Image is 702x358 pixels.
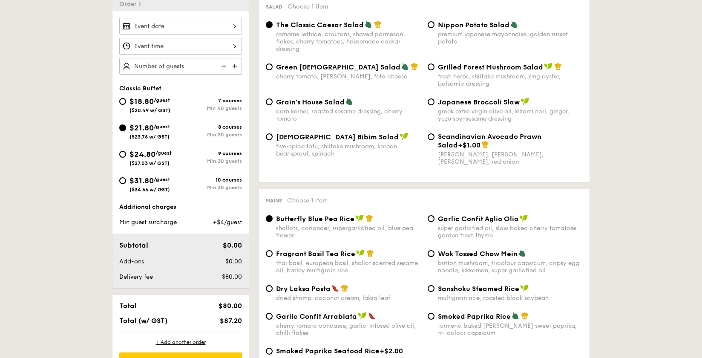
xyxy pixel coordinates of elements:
input: Butterfly Blue Pea Riceshallots, coriander, supergarlicfied oil, blue pea flower [266,215,273,222]
span: Mains [266,198,282,204]
div: turmeric baked [PERSON_NAME] sweet paprika, tri-colour capsicum [438,322,583,337]
div: dried shrimp, coconut cream, laksa leaf [276,294,421,302]
div: cherry tomato concasse, garlic-infused olive oil, chilli flakes [276,322,421,337]
div: 9 courses [181,150,242,156]
input: Smoked Paprika Riceturmeric baked [PERSON_NAME] sweet paprika, tri-colour capsicum [428,313,434,320]
div: 8 courses [181,124,242,130]
div: + Add another order [119,339,242,346]
div: thai basil, european basil, shallot scented sesame oil, barley multigrain rice [276,260,421,274]
span: Nippon Potato Salad [438,21,509,29]
span: Green [DEMOGRAPHIC_DATA] Salad [276,63,400,71]
img: icon-vegan.f8ff3823.svg [521,98,529,105]
img: icon-chef-hat.a58ddaea.svg [481,141,489,148]
div: multigrain rice, roasted black soybean [438,294,583,302]
input: Japanese Broccoli Slawgreek extra virgin olive oil, kizami nori, ginger, yuzu soy-sesame dressing [428,98,434,105]
div: five-spice tofu, shiitake mushroom, korean beansprout, spinach [276,143,421,157]
img: icon-chef-hat.a58ddaea.svg [366,249,374,257]
span: /guest [154,97,170,103]
div: [PERSON_NAME], [PERSON_NAME], [PERSON_NAME], red onion [438,151,583,165]
div: cherry tomato, [PERSON_NAME], feta cheese [276,73,421,80]
span: Smoked Paprika Seafood Rice [276,347,380,355]
span: ($23.76 w/ GST) [129,134,170,140]
img: icon-vegetarian.fe4039eb.svg [512,312,519,320]
input: $18.80/guest($20.49 w/ GST)7 coursesMin 40 guests [119,98,126,105]
span: $21.80 [129,123,154,133]
img: icon-vegan.f8ff3823.svg [520,284,529,292]
span: Japanese Broccoli Slaw [438,98,520,106]
span: The Classic Caesar Salad [276,21,364,29]
input: [DEMOGRAPHIC_DATA] Bibim Saladfive-spice tofu, shiitake mushroom, korean beansprout, spinach [266,133,273,140]
img: icon-vegetarian.fe4039eb.svg [518,249,526,257]
input: Scandinavian Avocado Prawn Salad+$1.00[PERSON_NAME], [PERSON_NAME], [PERSON_NAME], red onion [428,133,434,140]
img: icon-chef-hat.a58ddaea.svg [365,214,373,222]
img: icon-vegan.f8ff3823.svg [355,214,364,222]
input: The Classic Caesar Saladromaine lettuce, croutons, shaved parmesan flakes, cherry tomatoes, house... [266,21,273,28]
span: $24.80 [129,150,155,159]
div: Min 30 guests [181,132,242,138]
span: Classic Buffet [119,85,161,92]
span: Total (w/ GST) [119,317,167,325]
input: Event date [119,18,242,35]
img: icon-vegan.f8ff3823.svg [358,312,366,320]
img: icon-chef-hat.a58ddaea.svg [374,20,382,28]
input: $31.80/guest($34.66 w/ GST)10 coursesMin 30 guests [119,177,126,184]
img: icon-vegetarian.fe4039eb.svg [401,63,409,70]
span: $87.20 [220,317,242,325]
span: $0.00 [223,241,242,249]
span: Delivery fee [119,273,153,280]
span: /guest [155,150,172,156]
div: shallots, coriander, supergarlicfied oil, blue pea flower [276,225,421,239]
div: Min 40 guests [181,105,242,111]
div: Additional charges [119,203,242,211]
span: +$1.00 [458,141,480,149]
img: icon-spicy.37a8142b.svg [331,284,339,292]
input: Garlic Confit Aglio Oliosuper garlicfied oil, slow baked cherry tomatoes, garden fresh thyme [428,215,434,222]
span: Salad [266,4,282,10]
img: icon-chef-hat.a58ddaea.svg [411,63,418,70]
span: Grilled Forest Mushroom Salad [438,63,543,71]
span: Smoked Paprika Rice [438,312,511,320]
img: icon-spicy.37a8142b.svg [368,312,376,320]
span: ($20.49 w/ GST) [129,107,170,113]
input: Number of guests [119,58,242,75]
div: 7 courses [181,98,242,104]
input: Fragrant Basil Tea Ricethai basil, european basil, shallot scented sesame oil, barley multigrain ... [266,250,273,257]
div: button mushroom, tricolour capsicum, cripsy egg noodle, kikkoman, super garlicfied oil [438,260,583,274]
input: $24.80/guest($27.03 w/ GST)9 coursesMin 30 guests [119,151,126,158]
span: /guest [154,124,170,130]
span: Fragrant Basil Tea Rice [276,250,355,258]
input: Grilled Forest Mushroom Saladfresh herbs, shiitake mushroom, king oyster, balsamic dressing [428,64,434,70]
span: $18.80 [129,97,154,106]
img: icon-vegan.f8ff3823.svg [519,214,528,222]
input: Wok Tossed Chow Meinbutton mushroom, tricolour capsicum, cripsy egg noodle, kikkoman, super garli... [428,250,434,257]
div: romaine lettuce, croutons, shaved parmesan flakes, cherry tomatoes, housemade caesar dressing [276,31,421,52]
span: Min guest surcharge [119,219,177,226]
span: [DEMOGRAPHIC_DATA] Bibim Salad [276,133,399,141]
span: Dry Laksa Pasta [276,285,331,293]
img: icon-vegetarian.fe4039eb.svg [510,20,518,28]
div: corn kernel, roasted sesame dressing, cherry tomato [276,108,421,122]
span: $31.80 [129,176,154,185]
span: Add-ons [119,258,144,265]
span: Garlic Confit Arrabiata [276,312,357,320]
img: icon-chef-hat.a58ddaea.svg [554,63,562,70]
span: Garlic Confit Aglio Olio [438,215,518,223]
img: icon-reduce.1d2dbef1.svg [216,58,229,74]
input: Grain's House Saladcorn kernel, roasted sesame dressing, cherry tomato [266,98,273,105]
div: Min 30 guests [181,158,242,164]
input: $21.80/guest($23.76 w/ GST)8 coursesMin 30 guests [119,124,126,131]
img: icon-vegetarian.fe4039eb.svg [365,20,372,28]
span: Choose 1 item [288,3,328,10]
span: Butterfly Blue Pea Rice [276,215,354,223]
img: icon-chef-hat.a58ddaea.svg [341,284,348,292]
span: Order 1 [119,0,144,8]
div: greek extra virgin olive oil, kizami nori, ginger, yuzu soy-sesame dressing [438,108,583,122]
span: $80.00 [219,302,242,310]
span: Choose 1 item [287,197,328,204]
span: Subtotal [119,241,148,249]
input: Event time [119,38,242,55]
input: Garlic Confit Arrabiatacherry tomato concasse, garlic-infused olive oil, chilli flakes [266,313,273,320]
span: $0.00 [225,258,242,265]
span: ($34.66 w/ GST) [129,187,170,193]
img: icon-vegan.f8ff3823.svg [400,133,408,140]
